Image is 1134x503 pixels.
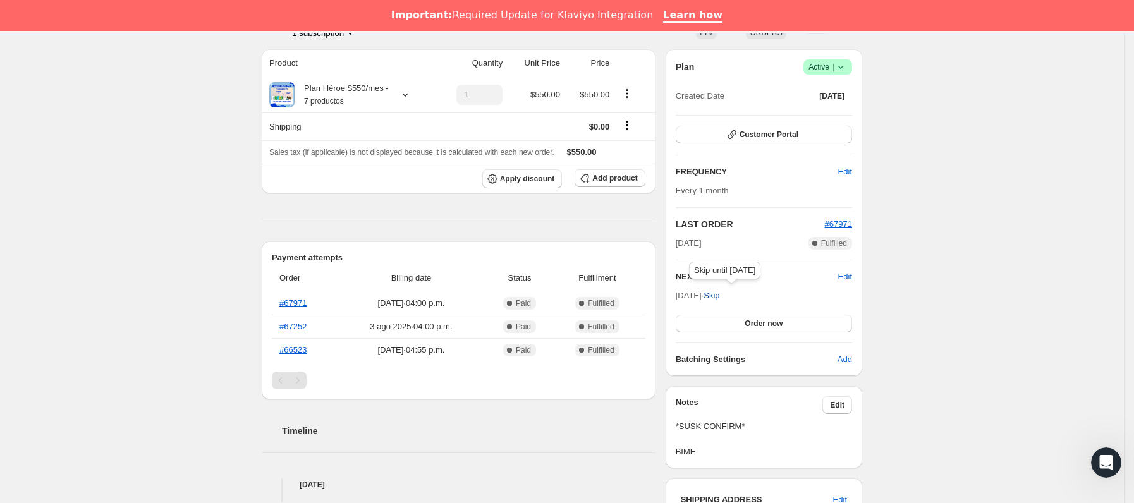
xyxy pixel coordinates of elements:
[704,289,719,302] span: Skip
[588,322,614,332] span: Fulfilled
[838,270,852,283] button: Edit
[617,118,637,132] button: Shipping actions
[745,318,783,329] span: Order now
[279,322,307,331] a: #67252
[821,238,847,248] span: Fulfilled
[435,49,506,77] th: Quantity
[482,169,563,188] button: Apply discount
[592,173,637,183] span: Add product
[262,478,655,491] h4: [DATE]
[564,49,613,77] th: Price
[676,396,823,414] h3: Notes
[676,166,838,178] h2: FREQUENCY
[506,49,564,77] th: Unit Price
[830,400,844,410] span: Edit
[282,425,655,437] h2: Timeline
[676,353,838,366] h6: Batching Settings
[340,344,482,356] span: [DATE] · 04:55 p.m.
[676,237,702,250] span: [DATE]
[825,218,852,231] button: #67971
[340,272,482,284] span: Billing date
[676,218,825,231] h2: LAST ORDER
[822,396,852,414] button: Edit
[838,353,852,366] span: Add
[676,90,724,102] span: Created Date
[269,148,554,157] span: Sales tax (if applicable) is not displayed because it is calculated with each new order.
[557,272,637,284] span: Fulfillment
[832,62,834,72] span: |
[295,82,389,107] div: Plan Héroe $550/mes -
[340,297,482,310] span: [DATE] · 04:00 p.m.
[340,320,482,333] span: 3 ago 2025 · 04:00 p.m.
[617,87,637,100] button: Product actions
[676,291,720,300] span: [DATE] ·
[269,82,295,107] img: product img
[676,186,729,195] span: Every 1 month
[830,349,860,370] button: Add
[262,49,435,77] th: Product
[279,345,307,355] a: #66523
[304,97,344,106] small: 7 productos
[825,219,852,229] a: #67971
[391,9,653,21] div: Required Update for Klaviyo Integration
[588,298,614,308] span: Fulfilled
[588,345,614,355] span: Fulfilled
[272,251,645,264] h2: Payment attempts
[500,174,555,184] span: Apply discount
[676,420,852,458] span: *SUSK CONFIRM* BIME
[808,61,847,73] span: Active
[279,298,307,308] a: #67971
[676,61,695,73] h2: Plan
[831,162,860,182] button: Edit
[663,9,722,23] a: Learn how
[819,91,844,101] span: [DATE]
[272,372,645,389] nav: Paginación
[490,272,550,284] span: Status
[567,147,597,157] span: $550.00
[516,322,531,332] span: Paid
[676,126,852,143] button: Customer Portal
[696,286,727,306] button: Skip
[272,264,336,292] th: Order
[812,87,852,105] button: [DATE]
[516,298,531,308] span: Paid
[589,122,610,131] span: $0.00
[262,112,435,140] th: Shipping
[516,345,531,355] span: Paid
[391,9,453,21] b: Important:
[676,270,838,283] h2: NEXT BILLING DATE
[740,130,798,140] span: Customer Portal
[838,166,852,178] span: Edit
[530,90,560,99] span: $550.00
[676,315,852,332] button: Order now
[575,169,645,187] button: Add product
[1091,447,1121,478] iframe: Intercom live chat
[580,90,609,99] span: $550.00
